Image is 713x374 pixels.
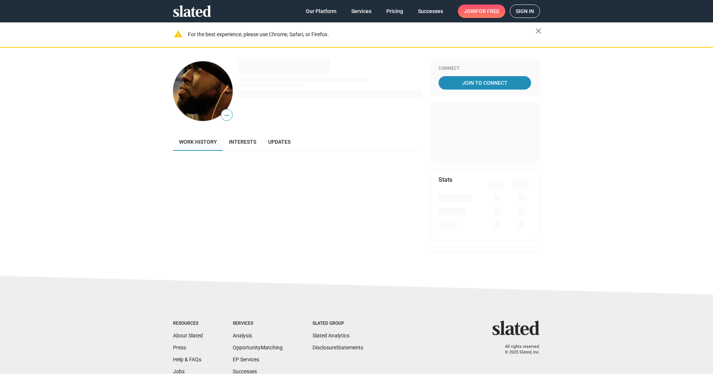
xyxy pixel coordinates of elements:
span: Work history [179,139,217,145]
span: for free [476,4,499,18]
a: OpportunityMatching [233,345,283,350]
a: Help & FAQs [173,356,201,362]
a: Slated Analytics [312,333,349,339]
mat-icon: close [534,27,543,35]
span: — [221,110,232,120]
span: Interests [229,139,256,145]
a: Updates [262,133,296,151]
a: Work history [173,133,223,151]
span: Join [464,4,499,18]
a: Interests [223,133,262,151]
a: Our Platform [300,4,342,18]
p: All rights reserved. © 2025 Slated, Inc. [497,344,540,355]
span: Updates [268,139,290,145]
a: Press [173,345,186,350]
div: For the best experience, please use Chrome, Safari, or Firefox. [188,29,535,40]
a: EP Services [233,356,259,362]
span: Pricing [386,4,403,18]
div: Resources [173,321,203,327]
a: Joinfor free [458,4,505,18]
div: Slated Group [312,321,363,327]
a: Sign in [510,4,540,18]
span: Join To Connect [440,76,530,90]
div: Connect [439,66,531,72]
a: Successes [412,4,449,18]
span: Sign in [516,5,534,18]
a: Services [345,4,377,18]
div: Services [233,321,283,327]
a: About Slated [173,333,203,339]
a: DisclosureStatements [312,345,363,350]
a: Analysis [233,333,252,339]
mat-icon: warning [174,29,183,38]
a: Pricing [380,4,409,18]
mat-card-title: Stats [439,176,452,184]
span: Our Platform [306,4,336,18]
a: Join To Connect [439,76,531,90]
span: Successes [418,4,443,18]
span: Services [351,4,371,18]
